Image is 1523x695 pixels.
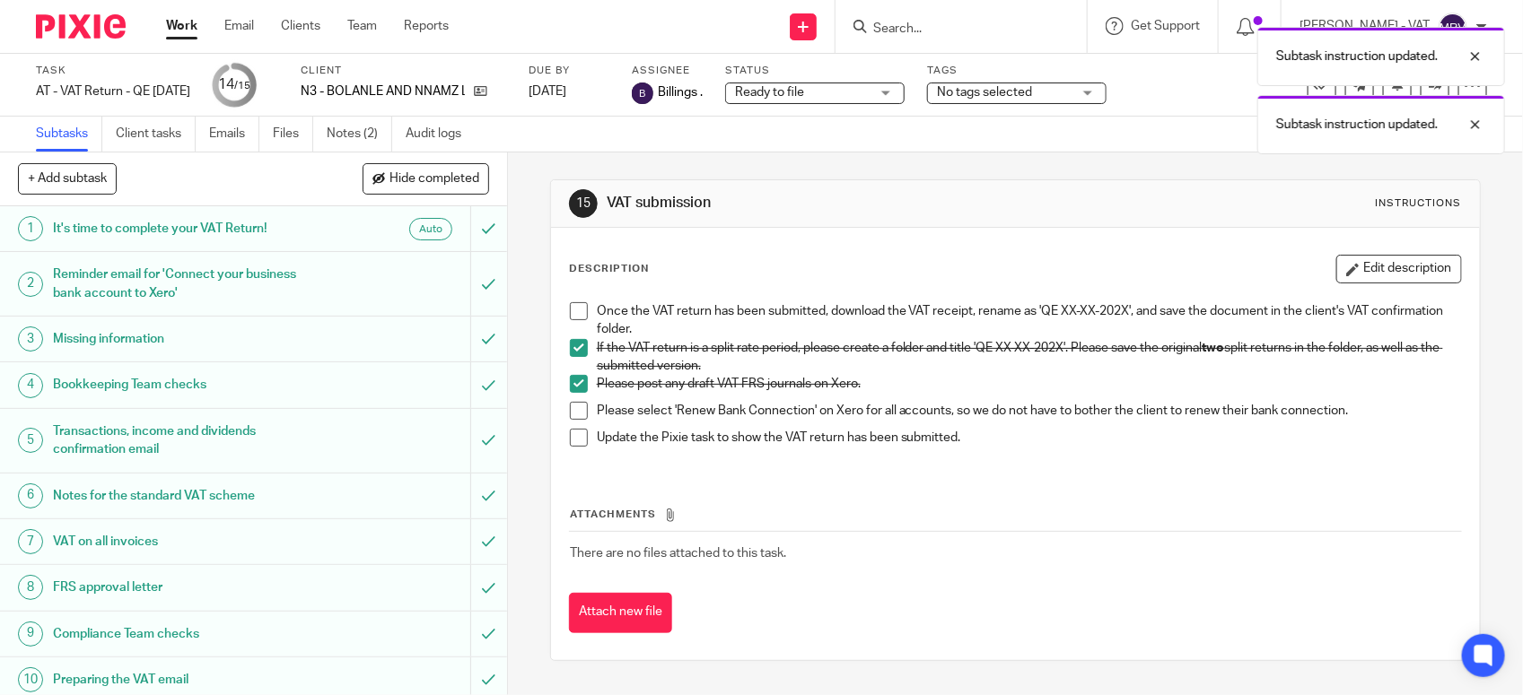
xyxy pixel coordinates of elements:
h1: Missing information [53,326,319,352]
label: Task [36,64,190,78]
label: Due by [529,64,609,78]
a: Email [224,17,254,35]
p: Update the Pixie task to show the VAT return has been submitted. [597,429,1461,447]
span: Attachments [570,509,656,519]
h1: It's time to complete your VAT Return! [53,215,319,242]
button: Hide completed [363,163,489,194]
button: + Add subtask [18,163,117,194]
button: Attach new file [569,593,672,633]
h1: Compliance Team checks [53,621,319,647]
small: /15 [234,81,250,91]
span: Billings . [658,83,703,101]
div: 3 [18,326,43,352]
h1: Reminder email for 'Connect your business bank account to Xero' [53,261,319,307]
span: [DATE] [529,85,566,98]
span: Ready to file [735,86,804,99]
h1: Bookkeeping Team checks [53,371,319,398]
div: 14 [218,74,250,95]
p: Description [569,262,649,276]
p: Please select 'Renew Bank Connection' on Xero for all accounts, so we do not have to bother the c... [597,402,1461,420]
label: Assignee [632,64,703,78]
div: Auto [409,218,452,240]
h1: Transactions, income and dividends confirmation email [53,418,319,464]
div: 6 [18,483,43,508]
span: Hide completed [390,172,479,187]
a: Files [273,117,313,152]
h1: VAT submission [607,194,1054,213]
h1: FRS approval letter [53,574,319,601]
div: 10 [18,667,43,692]
div: 7 [18,529,43,554]
div: 8 [18,575,43,600]
a: Subtasks [36,117,102,152]
p: Once the VAT return has been submitted, download the VAT receipt, rename as 'QE XX-XX-202X', and ... [597,302,1461,339]
p: If the VAT return is a split rate period, please create a folder and title 'QE XX-XX-202X'. Pleas... [597,339,1461,376]
label: Status [725,64,905,78]
div: 2 [18,272,43,297]
p: Subtask instruction updated. [1276,48,1438,65]
div: AT - VAT Return - QE 31-07-2025 [36,83,190,100]
a: Client tasks [116,117,196,152]
h1: VAT on all invoices [53,528,319,555]
label: Client [301,64,506,78]
img: svg%3E [632,83,653,104]
a: Work [166,17,197,35]
h1: Preparing the VAT email [53,666,319,693]
a: Reports [404,17,449,35]
span: There are no files attached to this task. [570,547,786,560]
a: Clients [281,17,320,35]
h1: Notes for the standard VAT scheme [53,482,319,509]
strong: two [1203,342,1225,354]
a: Emails [209,117,259,152]
a: Audit logs [406,117,475,152]
div: Instructions [1376,196,1462,211]
p: N3 - BOLANLE AND NNAMZ LTD [301,83,465,100]
a: Team [347,17,377,35]
img: Pixie [36,14,126,39]
div: 1 [18,216,43,241]
div: 15 [569,189,598,218]
button: Edit description [1336,255,1462,283]
div: 9 [18,621,43,647]
a: Notes (2) [327,117,392,152]
div: 5 [18,428,43,453]
div: 4 [18,373,43,398]
img: svg%3E [1439,13,1467,41]
p: Subtask instruction updated. [1276,116,1438,134]
p: Please post any draft VAT FRS journals on Xero. [597,375,1461,393]
div: AT - VAT Return - QE [DATE] [36,83,190,100]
